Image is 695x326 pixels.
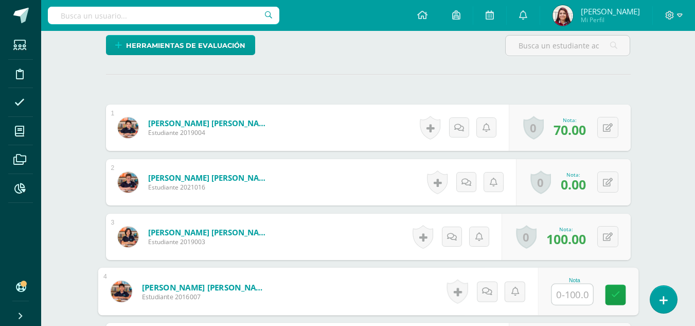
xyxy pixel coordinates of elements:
[106,35,255,55] a: Herramientas de evaluación
[118,227,138,247] img: 4f50012d92464b3483a89e581858c2dc.png
[148,227,272,237] a: [PERSON_NAME] [PERSON_NAME]
[554,116,586,124] div: Nota:
[118,172,138,193] img: b9c9176317ac63aa3de8b503664da585.png
[581,6,640,16] span: [PERSON_NAME]
[561,171,586,178] div: Nota:
[148,237,272,246] span: Estudiante 2019003
[148,183,272,192] span: Estudiante 2021016
[118,117,138,138] img: a581191a426275e72d3a4ed0139e6ac6.png
[554,121,586,139] span: 70.00
[126,36,245,55] span: Herramientas de evaluación
[148,128,272,137] span: Estudiante 2019004
[523,116,544,140] a: 0
[581,15,640,24] span: Mi Perfil
[111,281,132,302] img: 60409fed9587a650131af54a156fac1c.png
[516,225,537,249] a: 0
[48,7,279,24] input: Busca un usuario...
[551,284,593,305] input: 0-100.0
[551,278,598,283] div: Nota
[546,226,586,233] div: Nota:
[506,36,630,56] input: Busca un estudiante aquí...
[530,170,551,194] a: 0
[141,282,269,293] a: [PERSON_NAME] [PERSON_NAME]
[553,5,573,26] img: 8a2d8b7078a2d6841caeaa0cd41511da.png
[141,293,269,302] span: Estudiante 2016007
[546,230,586,248] span: 100.00
[148,118,272,128] a: [PERSON_NAME] [PERSON_NAME]
[148,173,272,183] a: [PERSON_NAME] [PERSON_NAME]
[561,176,586,193] span: 0.00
